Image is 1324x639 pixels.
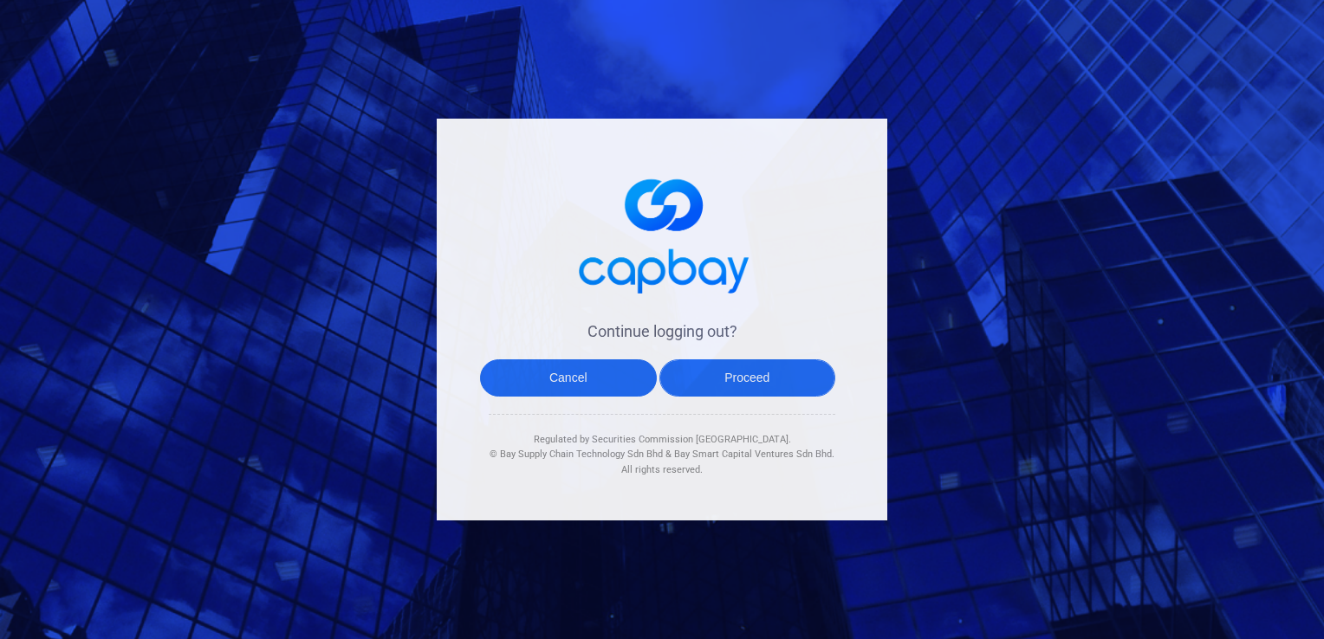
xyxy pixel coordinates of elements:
button: Proceed [659,359,836,397]
img: logo [567,162,757,304]
h4: Continue logging out? [489,321,835,342]
div: Regulated by Securities Commission [GEOGRAPHIC_DATA]. & All rights reserved. [489,415,835,478]
span: © Bay Supply Chain Technology Sdn Bhd [490,449,663,460]
span: Bay Smart Capital Ventures Sdn Bhd. [674,449,834,460]
button: Cancel [480,359,657,397]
